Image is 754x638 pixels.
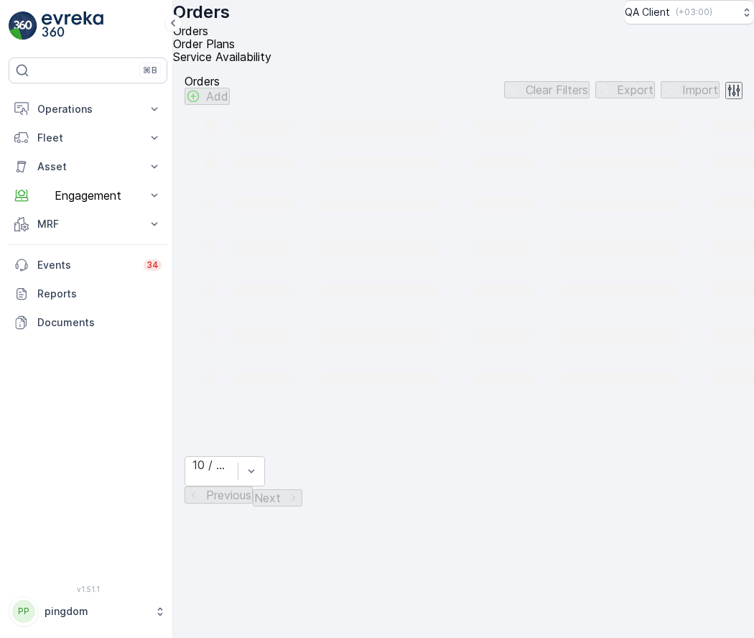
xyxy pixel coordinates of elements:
[9,11,37,40] img: logo
[37,258,135,272] p: Events
[143,65,157,76] p: ⌘B
[185,88,230,105] button: Add
[173,37,235,51] span: Order Plans
[185,75,230,88] p: Orders
[37,217,139,231] p: MRF
[9,279,167,308] a: Reports
[206,489,251,501] p: Previous
[9,585,167,593] span: v 1.51.1
[173,24,208,38] span: Orders
[45,604,147,619] p: pingdom
[9,152,167,181] button: Asset
[37,315,162,330] p: Documents
[42,11,103,40] img: logo_light-DOdMpM7g.png
[9,124,167,152] button: Fleet
[185,486,253,504] button: Previous
[9,95,167,124] button: Operations
[253,489,302,507] button: Next
[676,6,712,18] p: ( +03:00 )
[37,159,139,174] p: Asset
[206,90,228,103] p: Add
[526,83,588,96] p: Clear Filters
[625,5,670,19] p: QA Client
[9,210,167,239] button: MRF
[173,1,230,24] p: Orders
[37,102,139,116] p: Operations
[192,458,231,471] div: 10 / Page
[9,181,167,210] button: Engagement
[37,131,139,145] p: Fleet
[9,308,167,337] a: Documents
[37,189,139,202] p: Engagement
[9,251,167,279] a: Events34
[595,81,655,98] button: Export
[661,81,720,98] button: Import
[37,287,162,301] p: Reports
[173,50,271,64] span: Service Availability
[9,596,167,627] button: PPpingdom
[504,81,590,98] button: Clear Filters
[12,600,35,623] div: PP
[617,83,653,96] p: Export
[146,259,159,271] p: 34
[254,491,281,504] p: Next
[682,83,718,96] p: Import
